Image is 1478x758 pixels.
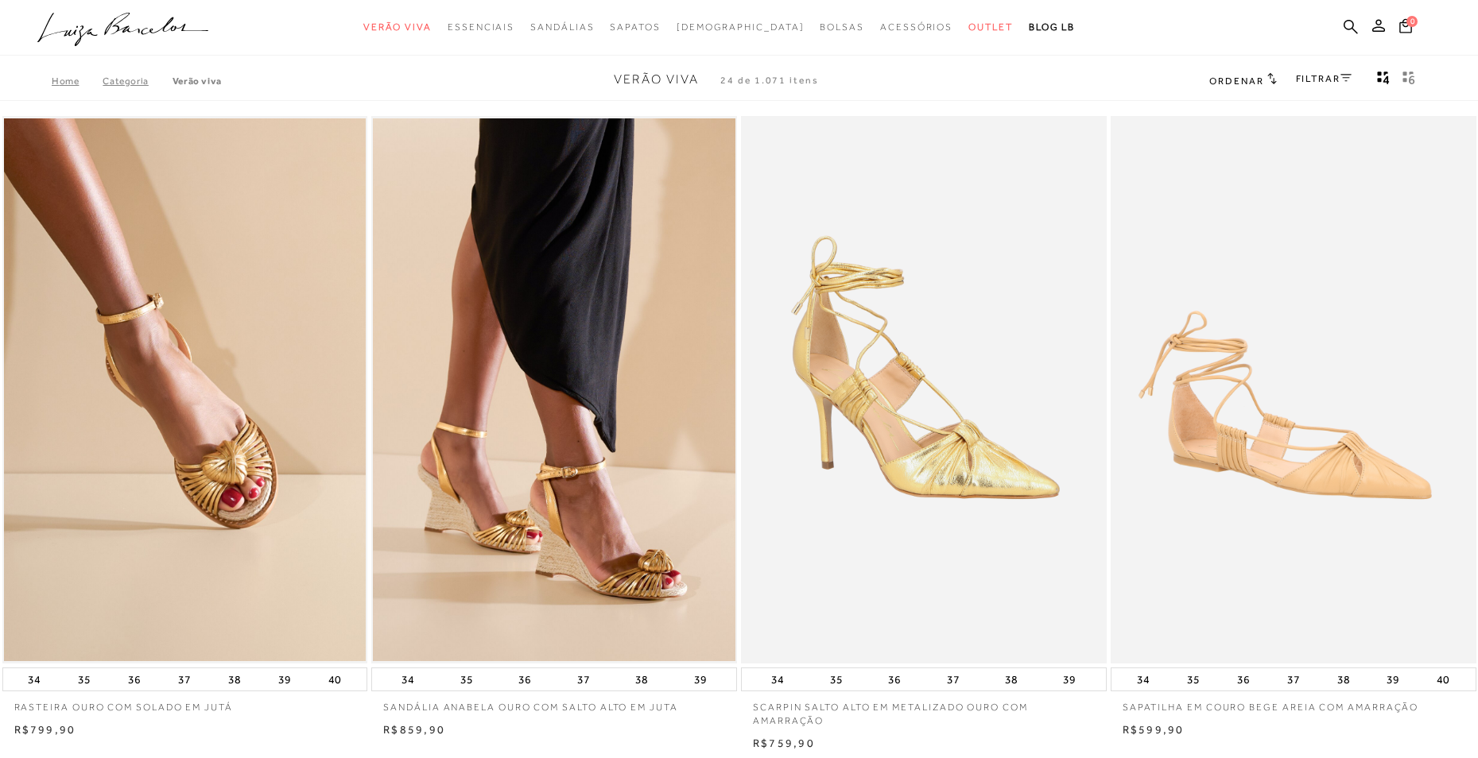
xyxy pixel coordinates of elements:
[363,13,432,42] a: noSubCategoriesText
[1372,70,1395,91] button: Mostrar 4 produtos por linha
[223,668,246,690] button: 38
[1333,668,1355,690] button: 38
[448,21,514,33] span: Essenciais
[1209,75,1263,87] span: Ordenar
[630,668,653,690] button: 38
[610,21,660,33] span: Sapatos
[610,13,660,42] a: noSubCategoriesText
[123,668,145,690] button: 36
[1182,668,1205,690] button: 35
[820,21,864,33] span: Bolsas
[1029,21,1075,33] span: BLOG LB
[968,13,1013,42] a: noSubCategoriesText
[73,668,95,690] button: 35
[14,723,76,736] span: R$799,90
[880,21,952,33] span: Acessórios
[448,13,514,42] a: noSubCategoriesText
[397,668,419,690] button: 34
[4,118,367,662] a: RASTEIRA OURO COM SOLADO EM JUTÁ RASTEIRA OURO COM SOLADO EM JUTÁ
[383,723,445,736] span: R$859,90
[1296,73,1352,84] a: FILTRAR
[273,668,296,690] button: 39
[52,75,103,87] a: Home
[173,75,222,87] a: Verão Viva
[743,118,1105,662] img: SCARPIN SALTO ALTO EM METALIZADO OURO COM AMARRAÇÃO
[23,668,45,690] button: 34
[1398,70,1420,91] button: gridText6Desc
[880,13,952,42] a: noSubCategoriesText
[720,75,819,86] span: 24 de 1.071 itens
[1406,16,1418,27] span: 0
[1000,668,1022,690] button: 38
[103,75,172,87] a: Categoria
[614,72,699,87] span: Verão Viva
[677,13,805,42] a: noSubCategoriesText
[514,668,536,690] button: 36
[530,21,594,33] span: Sandálias
[1112,118,1475,662] img: SAPATILHA EM COURO BEGE AREIA COM AMARRAÇÃO
[373,118,735,662] img: SANDÁLIA ANABELA OURO COM SALTO ALTO EM JUTA
[753,737,815,749] span: R$759,90
[968,21,1013,33] span: Outlet
[1395,17,1417,39] button: 0
[324,668,346,690] button: 40
[677,21,805,33] span: [DEMOGRAPHIC_DATA]
[2,691,368,714] a: RASTEIRA OURO COM SOLADO EM JUTÁ
[371,691,737,714] a: SANDÁLIA ANABELA OURO COM SALTO ALTO EM JUTA
[1382,668,1404,690] button: 39
[1132,668,1154,690] button: 34
[1112,118,1475,662] a: SAPATILHA EM COURO BEGE AREIA COM AMARRAÇÃO SAPATILHA EM COURO BEGE AREIA COM AMARRAÇÃO
[741,691,1107,728] a: SCARPIN SALTO ALTO EM METALIZADO OURO COM AMARRAÇÃO
[456,668,478,690] button: 35
[1432,668,1454,690] button: 40
[530,13,594,42] a: noSubCategoriesText
[1058,668,1080,690] button: 39
[743,118,1105,662] a: SCARPIN SALTO ALTO EM METALIZADO OURO COM AMARRAÇÃO SCARPIN SALTO ALTO EM METALIZADO OURO COM AMA...
[689,668,712,690] button: 39
[942,668,964,690] button: 37
[820,13,864,42] a: noSubCategoriesText
[373,118,735,662] a: SANDÁLIA ANABELA OURO COM SALTO ALTO EM JUTA SANDÁLIA ANABELA OURO COM SALTO ALTO EM JUTA
[572,668,595,690] button: 37
[1282,668,1305,690] button: 37
[173,668,196,690] button: 37
[4,118,367,662] img: RASTEIRA OURO COM SOLADO EM JUTÁ
[883,668,906,690] button: 36
[1123,723,1185,736] span: R$599,90
[363,21,432,33] span: Verão Viva
[1029,13,1075,42] a: BLOG LB
[1232,668,1255,690] button: 36
[766,668,789,690] button: 34
[825,668,848,690] button: 35
[1111,691,1476,714] a: SAPATILHA EM COURO BEGE AREIA COM AMARRAÇÃO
